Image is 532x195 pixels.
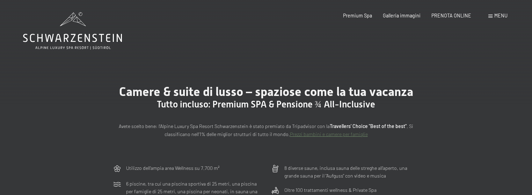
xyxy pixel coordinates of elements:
span: Camere & suite di lusso – spaziose come la tua vacanza [119,84,413,99]
a: Prezzi bambini e camere per famiglie [290,131,368,137]
p: Utilizzo dell‘ampia area Wellness su 7.700 m² [126,164,219,172]
span: Menu [494,13,508,18]
p: Oltre 100 trattamenti wellness & Private Spa [284,186,377,194]
strong: Travellers' Choice "Best of the best" [330,123,407,129]
p: 8 diverse saune, inclusa sauna delle streghe all’aperto, una grande sauna per il "Aufguss" con vi... [284,164,420,180]
a: PRENOTA ONLINE [431,13,471,18]
span: Tutto incluso: Premium SPA & Pensione ¾ All-Inclusive [157,99,375,110]
a: Premium Spa [343,13,372,18]
a: Galleria immagini [383,13,421,18]
p: Avete scelto bene: l’Alpine Luxury Spa Resort Schwarzenstein è stato premiato da Tripadvisor con ... [112,122,420,138]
